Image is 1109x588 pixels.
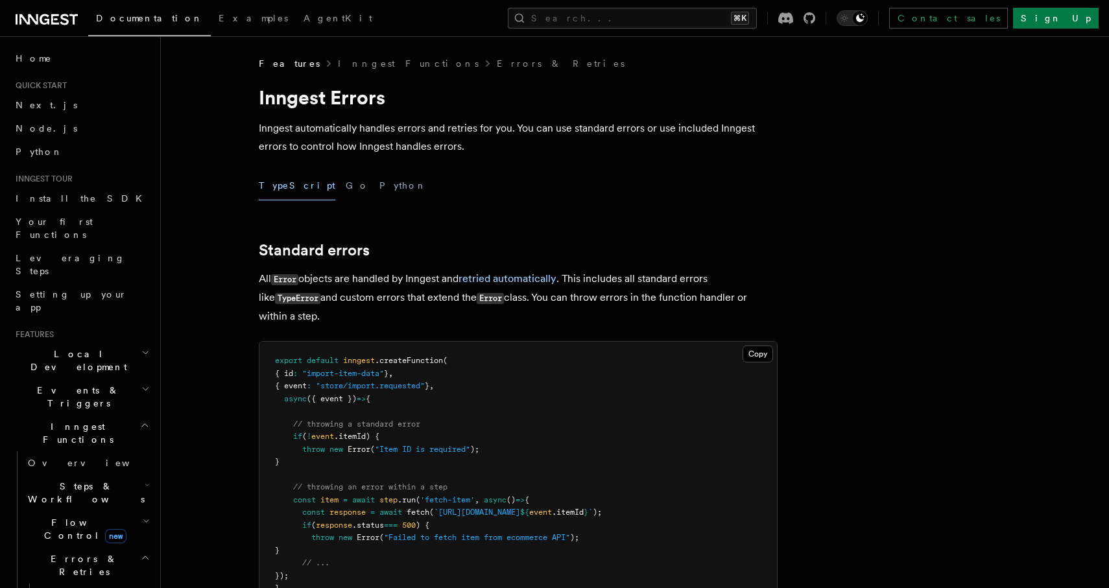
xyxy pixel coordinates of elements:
[275,457,280,466] span: }
[275,381,307,390] span: { event
[425,381,429,390] span: }
[339,533,352,542] span: new
[507,495,516,504] span: ()
[16,123,77,134] span: Node.js
[407,508,429,517] span: fetch
[10,140,152,163] a: Python
[10,174,73,184] span: Inngest tour
[88,4,211,36] a: Documentation
[384,521,398,530] span: ===
[352,495,375,504] span: await
[284,394,307,403] span: async
[259,270,778,325] p: All objects are handled by Inngest and . This includes all standard errors like and custom errors...
[470,445,479,454] span: );
[520,508,529,517] span: ${
[16,217,93,240] span: Your first Functions
[316,381,425,390] span: "store/import.requested"
[388,369,393,378] span: ,
[516,495,525,504] span: =>
[570,533,579,542] span: );
[588,508,593,517] span: `
[338,57,479,70] a: Inngest Functions
[348,445,370,454] span: Error
[370,508,375,517] span: =
[334,432,379,441] span: .itemId) {
[23,547,152,583] button: Errors & Retries
[259,86,778,109] h1: Inngest Errors
[477,293,504,304] code: Error
[293,495,316,504] span: const
[259,241,370,259] a: Standard errors
[302,432,307,441] span: (
[384,533,570,542] span: "Failed to fetch item from ecommerce API"
[529,508,552,517] span: event
[275,293,320,304] code: TypeError
[10,93,152,117] a: Next.js
[379,533,384,542] span: (
[889,8,1008,29] a: Contact sales
[23,475,152,511] button: Steps & Workflows
[259,57,320,70] span: Features
[459,272,556,285] a: retried automatically
[302,521,311,530] span: if
[302,558,329,567] span: // ...
[307,432,311,441] span: !
[293,369,298,378] span: :
[357,533,379,542] span: Error
[10,342,152,379] button: Local Development
[10,187,152,210] a: Install the SDK
[16,289,127,312] span: Setting up your app
[379,508,402,517] span: await
[375,356,443,365] span: .createFunction
[10,415,152,451] button: Inngest Functions
[271,274,298,285] code: Error
[525,495,529,504] span: {
[311,432,334,441] span: event
[837,10,868,26] button: Toggle dark mode
[219,13,288,23] span: Examples
[584,508,588,517] span: }
[259,171,335,200] button: TypeScript
[10,210,152,246] a: Your first Functions
[16,147,63,157] span: Python
[593,508,602,517] span: );
[370,445,375,454] span: (
[10,379,152,415] button: Events & Triggers
[275,369,293,378] span: { id
[211,4,296,35] a: Examples
[475,495,479,504] span: ,
[352,521,384,530] span: .status
[16,52,52,65] span: Home
[743,346,773,362] button: Copy
[443,356,447,365] span: (
[429,381,434,390] span: ,
[96,13,203,23] span: Documentation
[293,482,447,491] span: // throwing an error within a step
[10,329,54,340] span: Features
[275,571,289,580] span: });
[343,495,348,504] span: =
[384,369,388,378] span: }
[302,369,384,378] span: "import-item-data"
[23,480,145,506] span: Steps & Workflows
[10,47,152,70] a: Home
[366,394,370,403] span: {
[16,100,77,110] span: Next.js
[105,529,126,543] span: new
[311,521,316,530] span: (
[316,521,352,530] span: response
[398,495,416,504] span: .run
[357,394,366,403] span: =>
[307,356,339,365] span: default
[552,508,584,517] span: .itemId
[379,171,427,200] button: Python
[10,283,152,319] a: Setting up your app
[416,495,420,504] span: (
[293,432,302,441] span: if
[302,445,325,454] span: throw
[329,508,366,517] span: response
[10,117,152,140] a: Node.js
[346,171,369,200] button: Go
[10,347,141,373] span: Local Development
[275,356,302,365] span: export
